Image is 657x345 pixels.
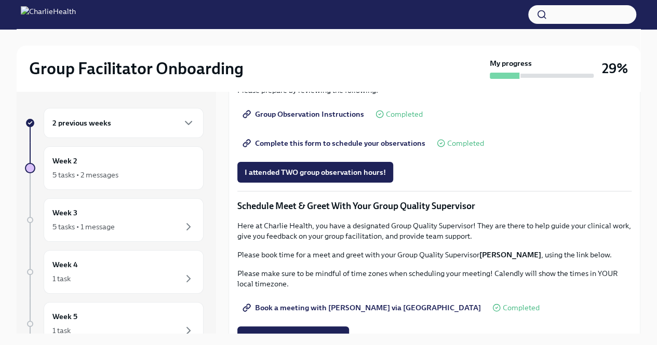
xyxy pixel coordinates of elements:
[245,109,364,119] span: Group Observation Instructions
[245,302,481,313] span: Book a meeting with [PERSON_NAME] via [GEOGRAPHIC_DATA]
[21,6,76,23] img: CharlieHealth
[237,250,632,260] p: Please book time for a meet and greet with your Group Quality Supervisor , using the link below.
[602,59,628,78] h3: 29%
[52,259,78,270] h6: Week 4
[237,133,433,154] a: Complete this form to schedule your observations
[245,332,342,342] span: I attended my meet & greet!
[29,58,244,79] h2: Group Facilitator Onboarding
[25,146,204,190] a: Week 25 tasks • 2 messages
[237,297,488,318] a: Book a meeting with [PERSON_NAME] via [GEOGRAPHIC_DATA]
[237,162,393,183] button: I attended TWO group observation hours!
[52,311,77,322] h6: Week 5
[237,104,371,125] a: Group Observation Instructions
[245,167,386,177] span: I attended TWO group observation hours!
[237,220,632,241] p: Here at Charlie Health, you have a designated Group Quality Supervisor! They are there to help gu...
[447,140,484,147] span: Completed
[52,117,111,129] h6: 2 previous weeks
[52,273,71,284] div: 1 task
[245,138,425,148] span: Complete this form to schedule your observations
[44,108,204,138] div: 2 previous weeks
[52,155,77,167] h6: Week 2
[237,200,632,212] p: Schedule Meet & Greet With Your Group Quality Supervisor
[479,250,541,259] strong: [PERSON_NAME]
[25,198,204,242] a: Week 35 tasks • 1 message
[52,170,118,180] div: 5 tasks • 2 messages
[490,58,532,68] strong: My progress
[52,207,77,218] h6: Week 3
[386,111,423,118] span: Completed
[503,304,540,312] span: Completed
[52,325,71,336] div: 1 task
[25,250,204,294] a: Week 41 task
[52,222,115,232] div: 5 tasks • 1 message
[237,268,632,289] p: Please make sure to be mindful of time zones when scheduling your meeting! Calendly will show the...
